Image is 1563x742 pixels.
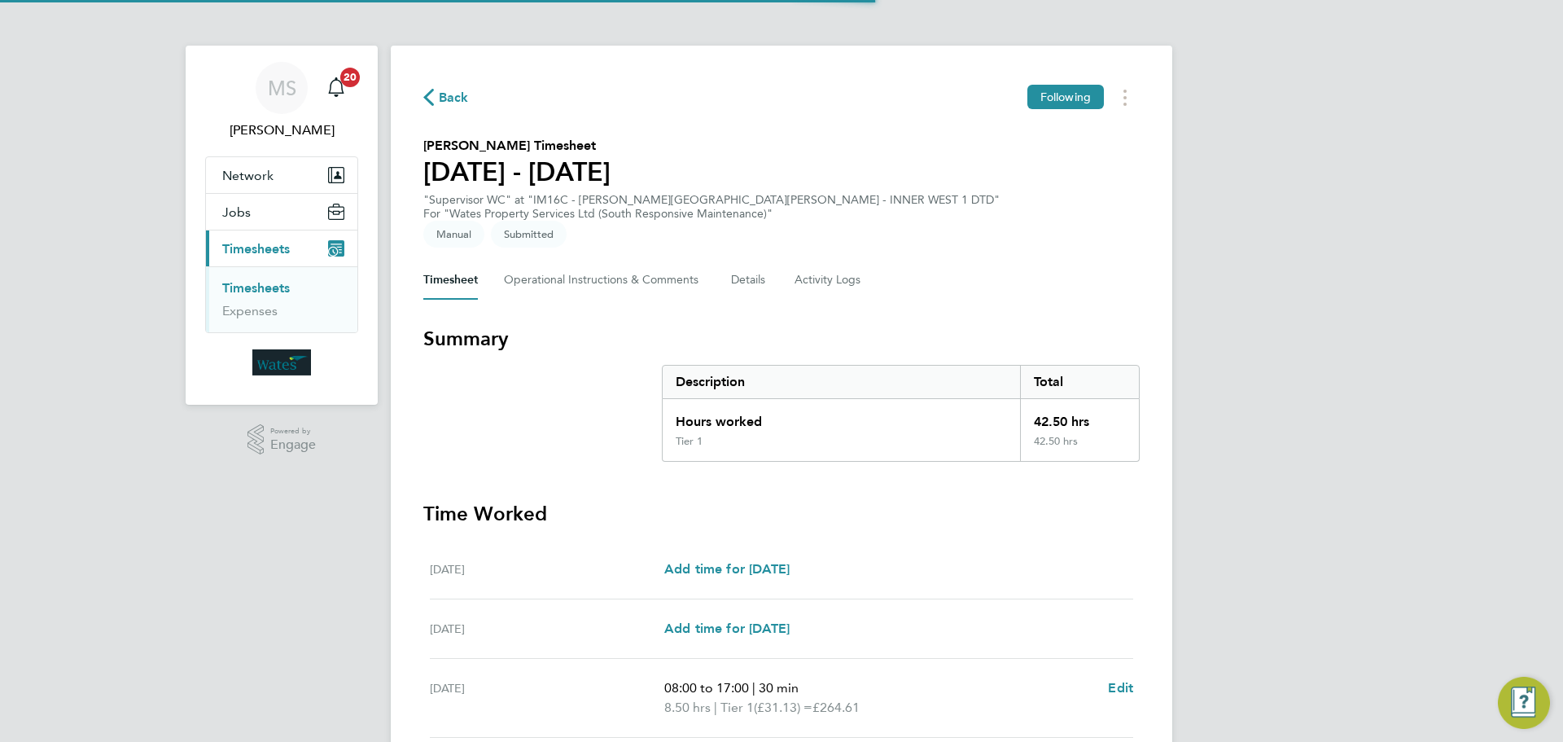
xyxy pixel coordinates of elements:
[222,241,290,257] span: Timesheets
[270,438,316,452] span: Engage
[1020,435,1139,461] div: 42.50 hrs
[430,619,664,639] div: [DATE]
[206,194,357,230] button: Jobs
[340,68,360,87] span: 20
[1498,677,1550,729] button: Engage Resource Center
[752,680,755,696] span: |
[423,501,1140,527] h3: Time Worked
[247,424,317,455] a: Powered byEngage
[222,280,290,296] a: Timesheets
[731,261,768,300] button: Details
[1108,678,1133,698] a: Edit
[222,303,278,318] a: Expenses
[423,87,469,108] button: Back
[186,46,378,405] nav: Main navigation
[664,680,749,696] span: 08:00 to 17:00
[270,424,316,438] span: Powered by
[268,77,296,99] span: MS
[222,168,274,183] span: Network
[252,349,311,375] img: wates-logo-retina.png
[662,365,1140,462] div: Summary
[206,231,357,266] button: Timesheets
[439,88,469,108] span: Back
[663,399,1020,435] div: Hours worked
[205,121,358,140] span: Mark Sutton
[1020,366,1139,398] div: Total
[1027,85,1104,109] button: Following
[664,621,790,636] span: Add time for [DATE]
[663,366,1020,398] div: Description
[759,680,799,696] span: 30 min
[423,136,611,156] h2: [PERSON_NAME] Timesheet
[1040,90,1091,104] span: Following
[423,207,1000,221] div: For "Wates Property Services Ltd (South Responsive Maintenance)"
[430,560,664,579] div: [DATE]
[423,261,478,300] button: Timesheet
[206,157,357,193] button: Network
[1020,399,1139,435] div: 42.50 hrs
[1108,680,1133,696] span: Edit
[205,349,358,375] a: Go to home page
[222,204,251,220] span: Jobs
[423,193,1000,221] div: "Supervisor WC" at "IM16C - [PERSON_NAME][GEOGRAPHIC_DATA][PERSON_NAME] - INNER WEST 1 DTD"
[664,560,790,579] a: Add time for [DATE]
[491,221,567,248] span: This timesheet is Submitted.
[504,261,705,300] button: Operational Instructions & Comments
[676,435,703,448] div: Tier 1
[664,561,790,577] span: Add time for [DATE]
[205,62,358,140] a: MS[PERSON_NAME]
[320,62,352,114] a: 20
[720,698,754,718] span: Tier 1
[423,221,484,248] span: This timesheet was manually created.
[754,700,812,715] span: (£31.13) =
[664,700,711,715] span: 8.50 hrs
[714,700,717,715] span: |
[812,700,860,715] span: £264.61
[206,266,357,332] div: Timesheets
[795,261,863,300] button: Activity Logs
[1110,85,1140,110] button: Timesheets Menu
[423,326,1140,352] h3: Summary
[423,156,611,188] h1: [DATE] - [DATE]
[430,678,664,718] div: [DATE]
[664,619,790,639] a: Add time for [DATE]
